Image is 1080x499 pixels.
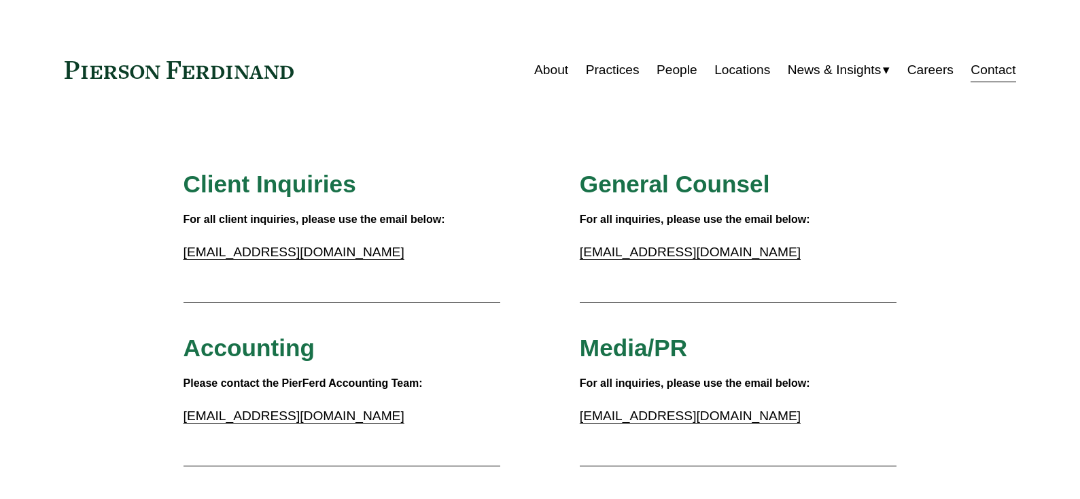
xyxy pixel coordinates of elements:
strong: For all client inquiries, please use the email below: [184,213,445,225]
a: [EMAIL_ADDRESS][DOMAIN_NAME] [184,409,404,423]
a: [EMAIL_ADDRESS][DOMAIN_NAME] [580,245,801,259]
span: News & Insights [788,58,882,82]
a: Contact [971,57,1015,83]
span: Accounting [184,334,315,361]
a: Careers [907,57,954,83]
span: Media/PR [580,334,687,361]
a: folder dropdown [788,57,890,83]
a: [EMAIL_ADDRESS][DOMAIN_NAME] [184,245,404,259]
a: Practices [586,57,640,83]
span: General Counsel [580,171,770,197]
a: About [534,57,568,83]
a: [EMAIL_ADDRESS][DOMAIN_NAME] [580,409,801,423]
strong: Please contact the PierFerd Accounting Team: [184,377,423,389]
a: People [657,57,697,83]
strong: For all inquiries, please use the email below: [580,213,810,225]
a: Locations [714,57,770,83]
strong: For all inquiries, please use the email below: [580,377,810,389]
span: Client Inquiries [184,171,356,197]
